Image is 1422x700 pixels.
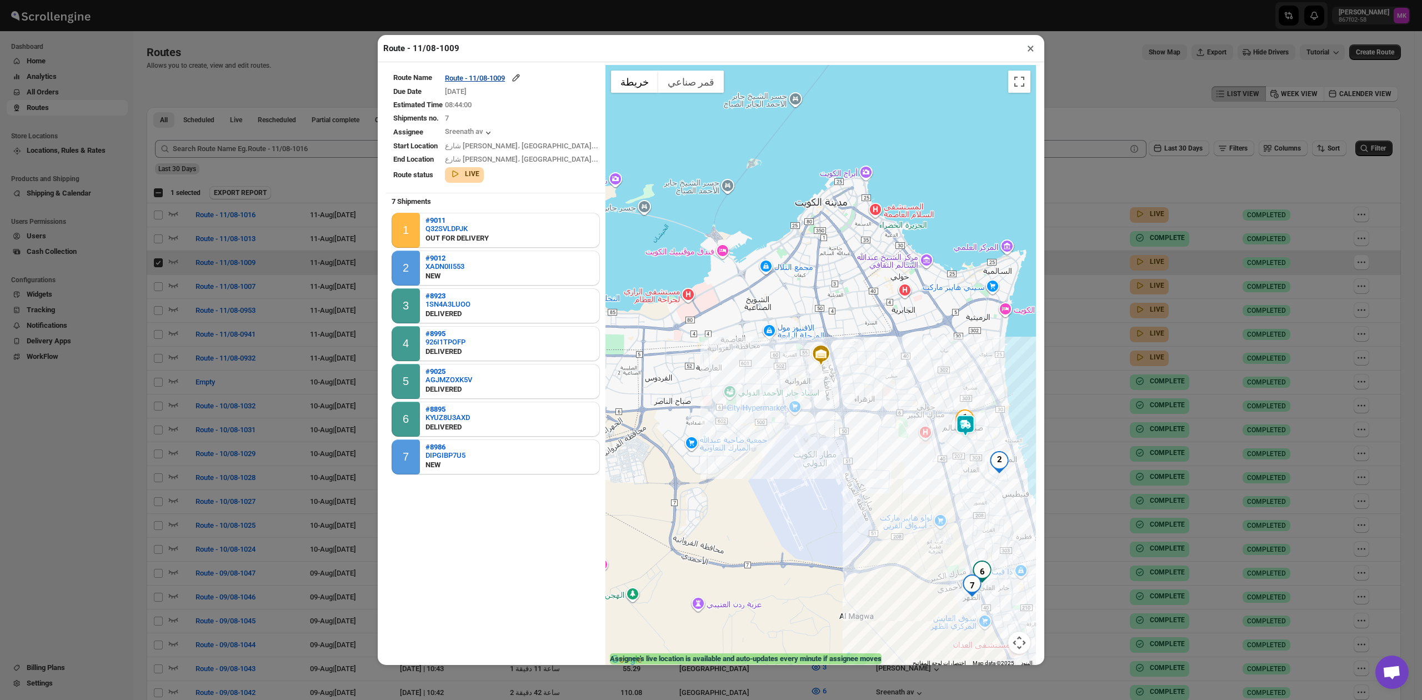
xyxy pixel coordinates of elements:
[425,459,465,471] div: NEW
[393,101,443,109] span: Estimated Time
[445,87,467,96] span: [DATE]
[393,171,433,179] span: Route status
[961,574,983,597] div: 7
[393,128,423,136] span: Assignee
[611,71,658,93] button: عرض خريطة الشارع
[425,405,470,413] button: #8895
[425,254,445,262] b: #9012
[445,141,598,152] div: شارع [PERSON_NAME]، [GEOGRAPHIC_DATA]...
[403,224,409,237] div: 1
[425,367,445,376] b: #9025
[425,451,465,459] button: DIPGIBP7U5
[445,154,598,165] div: شارع [PERSON_NAME]، [GEOGRAPHIC_DATA]...
[425,443,445,451] b: #8986
[425,346,465,357] div: DELIVERED
[445,114,449,122] span: 7
[425,329,445,338] b: #8995
[393,155,434,163] span: End Location
[608,653,645,667] img: Google
[425,443,465,451] button: #8986
[386,192,437,211] b: 7 Shipments
[403,262,409,274] div: 2
[445,127,494,138] button: Sreenath av
[403,299,409,312] div: 3
[971,561,993,583] div: 6
[425,338,465,346] button: 926I1TPOFP
[658,71,724,93] button: عرض صور القمر الصناعي
[393,114,439,122] span: Shipments no.
[425,292,445,300] b: #8923
[383,43,459,54] h2: Route - 11/08-1009
[1021,660,1033,666] a: البنود
[425,224,489,233] button: Q32SVLDPJK
[425,233,489,244] div: OUT FOR DELIVERY
[425,422,470,433] div: DELIVERED
[425,292,470,300] button: #8923
[425,308,470,319] div: DELIVERED
[425,216,489,224] button: #9011
[425,216,445,224] b: #9011
[425,376,472,384] button: AGJMZOXK5V
[425,367,472,376] button: #9025
[425,413,470,422] button: KYUZ8U3AXD
[465,170,479,178] b: LIVE
[1375,656,1409,689] a: دردشة مفتوحة
[425,384,472,395] div: DELIVERED
[425,254,464,262] button: #9012
[403,413,409,426] div: 6
[393,142,438,150] span: Start Location
[1008,71,1030,93] button: تبديل إلى العرض ملء الشاشة
[610,653,882,664] label: Assignee's live location is available and auto-updates every minute if assignee moves
[425,329,465,338] button: #8995
[954,415,976,437] div: 1
[1008,632,1030,654] button: عناصر التحكّم بطريقة عرض الخريطة
[988,454,1010,477] div: 2
[425,262,464,271] button: XADN0II553
[393,87,422,96] span: Due Date
[608,653,645,667] a: ‏فتح هذه المنطقة في "خرائط Google" (يؤدي ذلك إلى فتح نافذة جديدة)
[393,73,432,82] span: Route Name
[403,375,409,388] div: 5
[425,271,464,282] div: NEW
[425,405,445,413] b: #8895
[445,72,522,83] button: Route - 11/08-1009
[913,659,966,667] button: اختصارات لوحة المفاتيح
[1023,41,1039,56] button: ×
[403,451,409,463] div: 7
[445,101,472,109] span: 08:44:00
[425,300,470,308] button: 1SN4A3LUOO
[973,660,1014,666] span: Map data ©2025
[449,168,479,179] button: LIVE
[403,337,409,350] div: 4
